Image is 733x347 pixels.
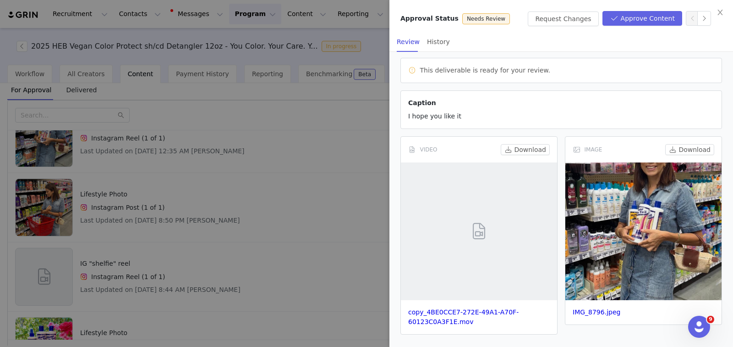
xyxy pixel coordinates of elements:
span: I hope you like it [408,112,461,120]
iframe: Intercom live chat [688,316,710,338]
a: IMG_8796.jpeg [573,308,620,316]
span: VIDEO [420,146,438,154]
span: IMAGE [585,146,602,154]
img: IMG_8796.jpeg [565,162,722,300]
span: 9 [707,316,714,323]
button: Download [501,144,550,155]
p: Caption [408,98,714,108]
button: Download [665,144,714,155]
a: copy_4BE0CCE7-272E-49A1-A70F-60123C0A3F1E.mov [408,308,519,325]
